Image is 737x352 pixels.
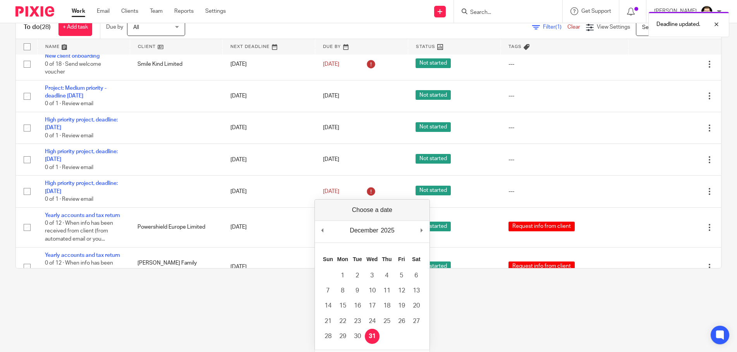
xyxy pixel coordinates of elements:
abbr: Wednesday [366,256,378,262]
span: Not started [416,122,451,132]
abbr: Sunday [323,256,333,262]
td: [DATE] [223,247,315,287]
button: 27 [409,314,424,329]
td: [DATE] [223,80,315,112]
a: Work [72,7,85,15]
p: Deadline updated. [656,21,700,28]
td: [DATE] [223,48,315,80]
button: 15 [335,298,350,313]
span: Not started [416,154,451,164]
span: 0 of 1 · Review email [45,133,93,138]
abbr: Monday [337,256,348,262]
a: High priority project, deadline: [DATE] [45,149,118,162]
abbr: Friday [398,256,405,262]
span: All [133,25,139,30]
a: Yearly accounts and tax return [45,213,120,218]
button: 16 [350,298,365,313]
span: Not started [416,222,451,231]
a: Clients [121,7,138,15]
button: 11 [380,283,394,298]
span: (28) [40,24,51,30]
span: Not started [416,261,451,271]
td: Powershield Europe Limited [130,207,222,247]
div: --- [509,156,621,164]
button: 8 [335,283,350,298]
div: 2025 [380,225,396,236]
span: [DATE] [323,157,339,162]
button: 21 [321,314,335,329]
span: 0 of 1 · Review email [45,197,93,202]
span: Not started [416,186,451,195]
span: [DATE] [323,62,339,67]
abbr: Tuesday [353,256,362,262]
button: 23 [350,314,365,329]
a: High priority project, deadline: [DATE] [45,181,118,194]
button: 12 [394,283,409,298]
button: 10 [365,283,380,298]
button: Next Month [418,225,426,236]
button: 20 [409,298,424,313]
button: 28 [321,329,335,344]
button: 25 [380,314,394,329]
span: 0 of 18 · Send welcome voucher [45,62,101,75]
button: 18 [380,298,394,313]
img: DavidBlack.format_png.resize_200x.png [701,5,713,18]
td: [PERSON_NAME] Family Partnership [130,247,222,287]
span: 0 of 1 · Review email [45,165,93,170]
button: Previous Month [319,225,326,236]
button: 1 [335,268,350,283]
span: 0 of 12 · When info has been received from client (from automated email or you... [45,220,113,242]
span: [DATE] [323,125,339,130]
div: --- [509,92,621,100]
td: [DATE] [223,207,315,247]
a: Reports [174,7,194,15]
span: Not started [416,90,451,100]
abbr: Saturday [412,256,421,262]
button: 19 [394,298,409,313]
h1: To do [24,23,51,31]
a: New client onboarding [45,53,100,59]
button: 30 [350,329,365,344]
img: Pixie [15,6,54,17]
td: Smile Kind Limited [130,48,222,80]
a: + Add task [58,19,92,36]
button: 31 [365,329,380,344]
button: 26 [394,314,409,329]
span: 0 of 1 · Review email [45,101,93,107]
a: Settings [205,7,226,15]
button: 29 [335,329,350,344]
span: 0 of 12 · When info has been received from client (from automated email or you... [45,260,113,282]
a: Team [150,7,163,15]
button: 24 [365,314,380,329]
button: 17 [365,298,380,313]
span: [DATE] [323,93,339,99]
p: Due by [106,23,123,31]
a: High priority project, deadline: [DATE] [45,117,118,130]
a: Email [97,7,110,15]
button: 9 [350,283,365,298]
td: [DATE] [223,176,315,207]
td: [DATE] [223,112,315,144]
button: 7 [321,283,335,298]
abbr: Thursday [382,256,392,262]
span: Tags [509,44,522,49]
td: [DATE] [223,144,315,176]
button: 14 [321,298,335,313]
span: Not started [416,58,451,68]
span: Request info from client [509,222,575,231]
button: 6 [409,268,424,283]
span: [DATE] [323,189,339,194]
button: 5 [394,268,409,283]
span: Request info from client [509,261,575,271]
button: 2 [350,268,365,283]
div: --- [509,60,621,68]
div: --- [509,124,621,132]
button: 13 [409,283,424,298]
div: --- [509,188,621,195]
a: Yearly accounts and tax return [45,253,120,258]
button: 22 [335,314,350,329]
a: Project: Medium priority - deadline [DATE] [45,85,107,99]
div: December [349,225,380,236]
button: 3 [365,268,380,283]
button: 4 [380,268,394,283]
